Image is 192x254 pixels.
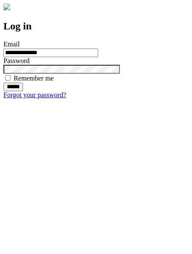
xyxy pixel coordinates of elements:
label: Remember me [14,75,54,82]
label: Email [3,40,20,48]
a: Forgot your password? [3,91,66,98]
label: Password [3,57,29,64]
h2: Log in [3,20,189,32]
img: logo-4e3dc11c47720685a147b03b5a06dd966a58ff35d612b21f08c02c0306f2b779.png [3,3,10,10]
